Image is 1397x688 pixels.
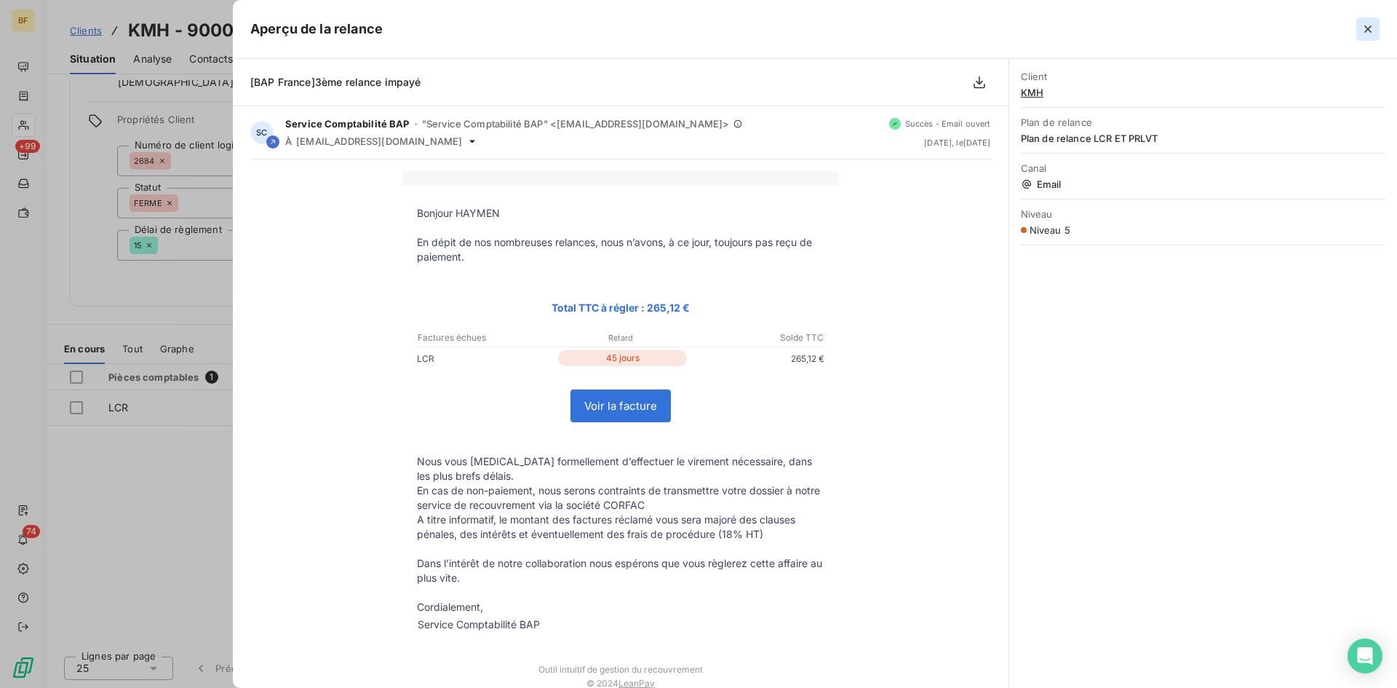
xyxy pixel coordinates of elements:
[418,331,552,344] p: Factures échues
[285,118,410,130] span: Service Comptabilité BAP
[1348,638,1382,673] div: Open Intercom Messenger
[417,454,824,483] p: Nous vous [MEDICAL_DATA] formellement d’effectuer le virement nécessaire, dans les plus brefs dél...
[417,483,824,513] p: En cas de non-paiement, nous serons contraints de transmettre votre dossier à notre service de re...
[1021,133,1385,144] span: Plan de relance LCR ET PRLVT
[905,119,991,128] span: Succès - Email ouvert
[417,299,824,316] p: Total TTC à régler : 265,12 €
[414,119,418,128] span: -
[250,76,421,88] span: [BAP France]3ème relance impayé
[422,118,730,130] span: "Service Comptabilité BAP" <[EMAIL_ADDRESS][DOMAIN_NAME]>
[571,390,670,422] a: Voir la facture
[418,617,540,632] div: Service Comptabilité BAP
[250,19,383,39] h5: Aperçu de la relance
[417,235,824,264] p: En dépit de nos nombreuses relances, nous n’avons, à ce jour, toujours pas reçu de paiement.
[250,121,274,144] div: SC
[690,351,824,366] p: 265,12 €
[417,600,824,614] p: Cordialement,
[1030,224,1070,236] span: Niveau 5
[402,649,839,675] td: Outil intuitif de gestion du recouvrement
[417,513,824,542] p: A titre informatif, le montant des factures réclamé vous sera majoré des clauses pénales, des int...
[417,556,824,585] p: Dans l’intérêt de notre collaboration nous espérons que vous règlerez cette affaire au plus vite.
[296,135,462,147] span: [EMAIL_ADDRESS][DOMAIN_NAME]
[689,331,824,344] p: Solde TTC
[1021,71,1385,82] span: Client
[1021,116,1385,128] span: Plan de relance
[558,350,687,366] p: 45 jours
[417,351,555,366] p: LCR
[1021,162,1385,174] span: Canal
[1021,208,1385,220] span: Niveau
[1021,178,1385,190] span: Email
[924,138,990,147] span: [DATE] , le [DATE]
[1021,87,1385,98] span: KMH
[553,331,688,344] p: Retard
[285,135,292,147] span: À
[417,206,824,221] p: Bonjour HAYMEN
